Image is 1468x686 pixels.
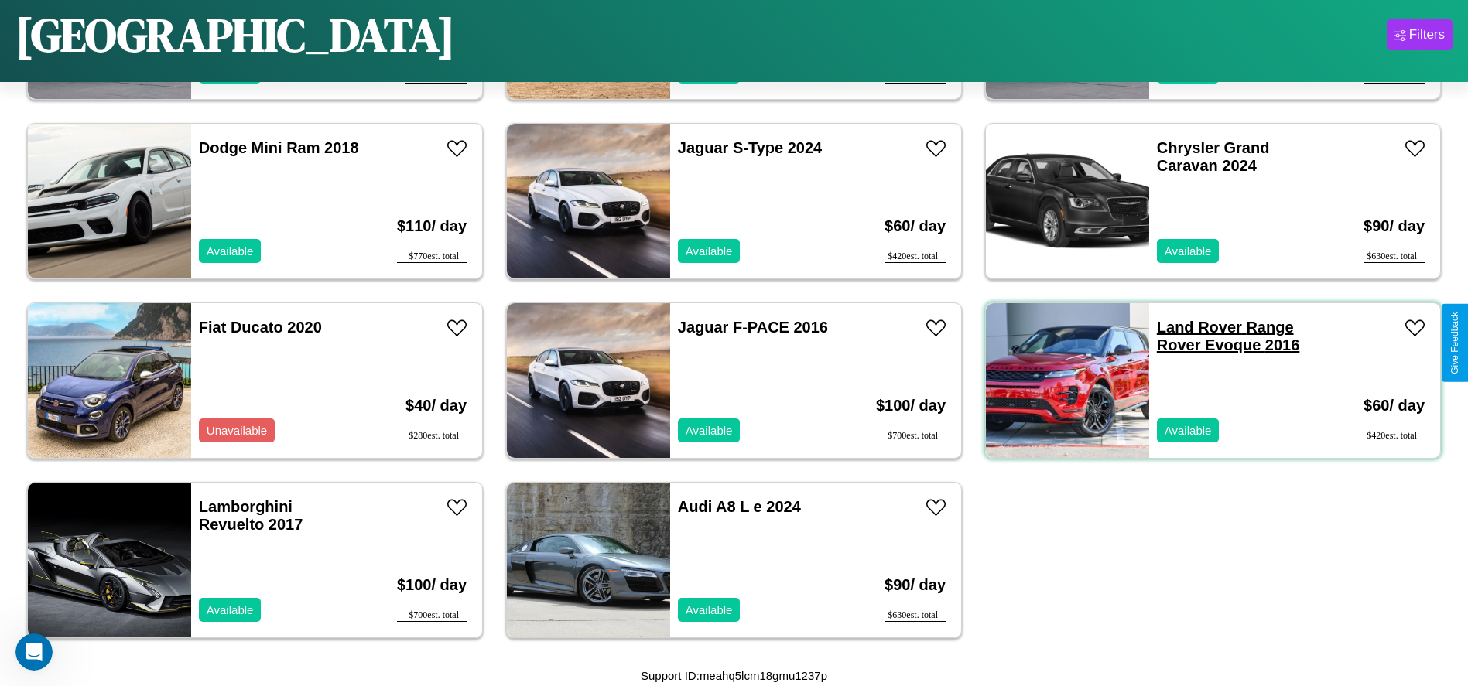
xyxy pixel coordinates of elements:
a: Fiat Ducato 2020 [199,319,322,336]
p: Available [207,241,254,261]
h1: [GEOGRAPHIC_DATA] [15,3,455,67]
h3: $ 110 / day [397,202,467,251]
p: Available [686,241,733,261]
iframe: Intercom live chat [15,633,53,671]
a: Lamborghini Revuelto 2017 [199,498,303,533]
div: Give Feedback [1449,312,1460,374]
div: $ 420 est. total [1364,430,1425,442]
h3: $ 100 / day [397,561,467,609]
a: Dodge Mini Ram 2018 [199,139,359,156]
p: Available [1165,420,1212,441]
h3: $ 90 / day [1364,202,1425,251]
a: Audi A8 L e 2024 [678,498,801,515]
h3: $ 90 / day [885,561,946,609]
div: $ 420 est. total [885,251,946,263]
a: Jaguar F-PACE 2016 [678,319,828,336]
a: Chrysler Grand Caravan 2024 [1157,139,1270,174]
p: Support ID: meahq5lcm18gmu1237p [641,665,827,686]
div: $ 770 est. total [397,251,467,263]
div: $ 630 est. total [885,609,946,622]
p: Available [207,599,254,620]
h3: $ 60 / day [885,202,946,251]
a: Jaguar S-Type 2024 [678,139,822,156]
p: Available [686,420,733,441]
div: $ 700 est. total [397,609,467,622]
h3: $ 40 / day [405,381,467,430]
p: Available [686,599,733,620]
p: Unavailable [207,420,267,441]
a: Land Rover Range Rover Evoque 2016 [1157,319,1300,353]
div: $ 280 est. total [405,430,467,442]
h3: $ 100 / day [876,381,946,430]
button: Filters [1387,19,1453,50]
div: $ 630 est. total [1364,251,1425,263]
div: $ 700 est. total [876,430,946,442]
h3: $ 60 / day [1364,381,1425,430]
p: Available [1165,241,1212,261]
div: Filters [1409,27,1445,43]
